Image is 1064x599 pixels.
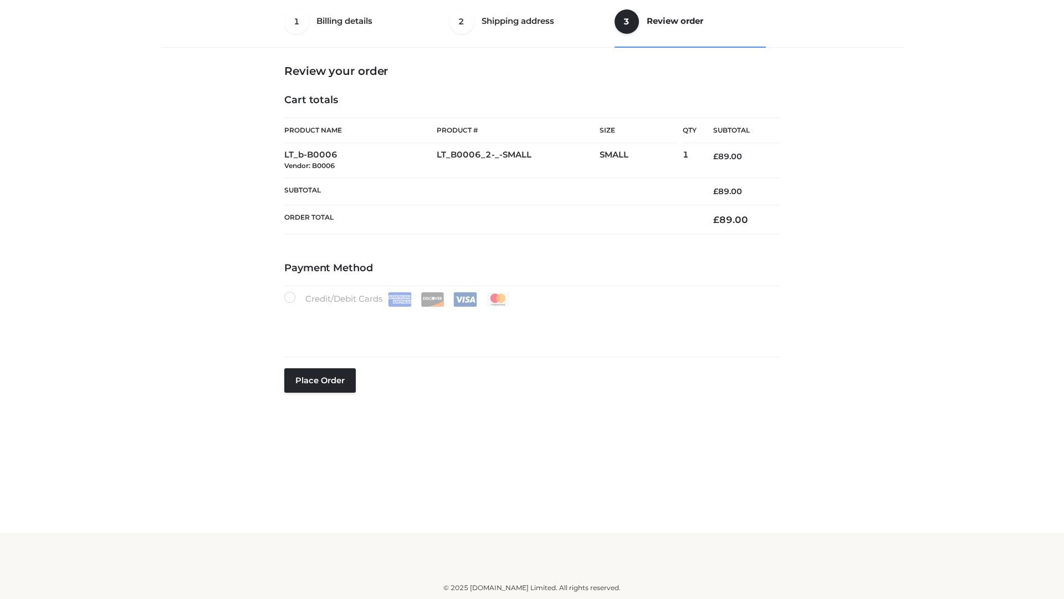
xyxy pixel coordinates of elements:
h3: Review your order [284,64,780,78]
th: Order Total [284,205,697,235]
small: Vendor: B0006 [284,161,335,170]
bdi: 89.00 [713,186,742,196]
h4: Payment Method [284,262,780,275]
td: LT_B0006_2-_-SMALL [437,143,600,178]
th: Size [600,118,677,143]
bdi: 89.00 [713,151,742,161]
label: Credit/Debit Cards [284,292,511,307]
th: Subtotal [284,177,697,205]
span: £ [713,186,718,196]
img: Amex [388,292,412,307]
button: Place order [284,368,356,393]
th: Product Name [284,118,437,143]
td: SMALL [600,143,683,178]
th: Product # [437,118,600,143]
img: Mastercard [486,292,510,307]
td: 1 [683,143,697,178]
div: © 2025 [DOMAIN_NAME] Limited. All rights reserved. [165,582,899,593]
iframe: Secure payment input frame [282,304,777,345]
span: £ [713,214,719,225]
td: LT_b-B0006 [284,143,437,178]
img: Visa [453,292,477,307]
h4: Cart totals [284,94,780,106]
bdi: 89.00 [713,214,748,225]
span: £ [713,151,718,161]
th: Qty [683,118,697,143]
th: Subtotal [697,118,780,143]
img: Discover [421,292,444,307]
